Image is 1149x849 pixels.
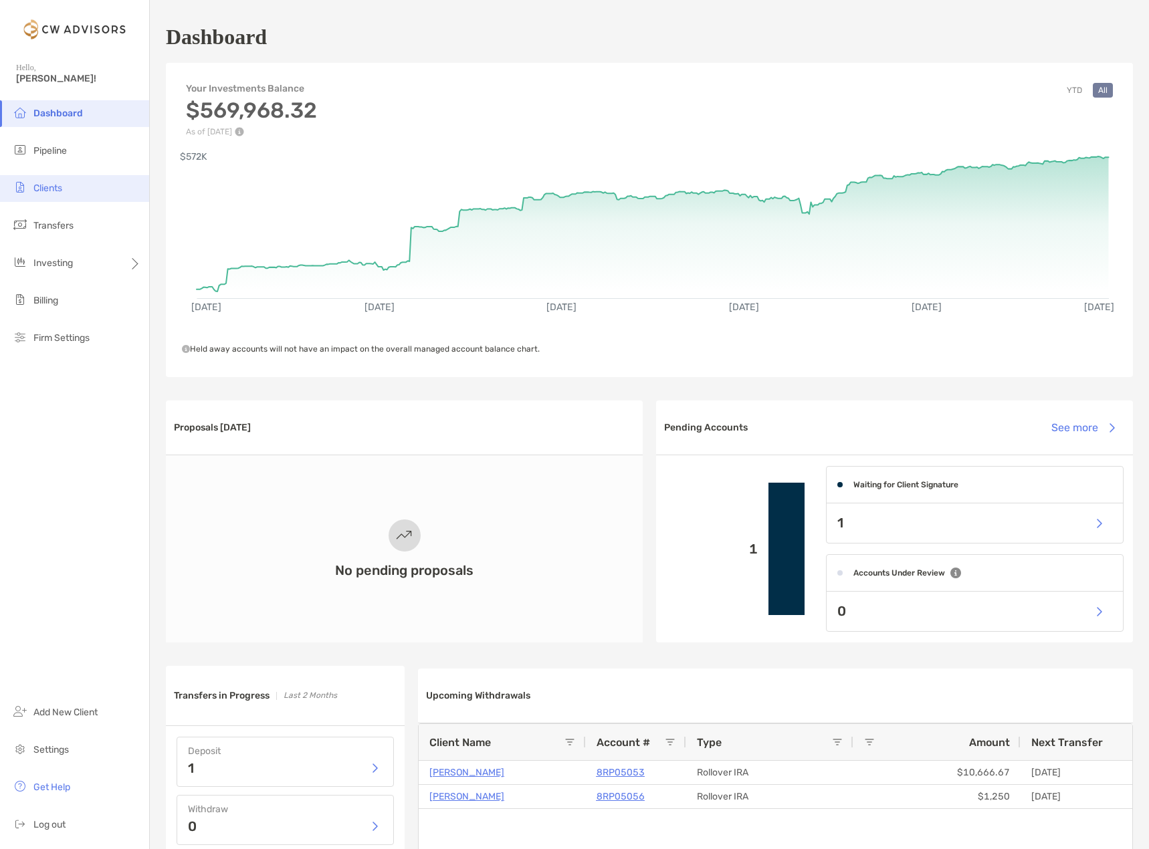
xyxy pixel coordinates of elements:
[12,816,28,832] img: logout icon
[174,422,251,433] h3: Proposals [DATE]
[12,179,28,195] img: clients icon
[188,745,383,757] h4: Deposit
[33,781,70,793] span: Get Help
[12,778,28,794] img: get-help icon
[188,804,383,815] h4: Withdraw
[16,73,141,84] span: [PERSON_NAME]!
[191,301,221,313] text: [DATE]
[429,736,491,749] span: Client Name
[12,291,28,308] img: billing icon
[180,151,207,162] text: $572K
[837,515,843,531] p: 1
[597,788,645,805] a: 8RP05056
[1085,301,1116,313] text: [DATE]
[597,764,645,781] a: 8RP05053
[1031,736,1103,749] span: Next Transfer
[1061,83,1087,98] button: YTD
[912,301,942,313] text: [DATE]
[12,142,28,158] img: pipeline icon
[33,257,73,269] span: Investing
[547,301,577,313] text: [DATE]
[837,603,846,620] p: 0
[12,741,28,757] img: settings icon
[33,819,66,830] span: Log out
[33,145,67,156] span: Pipeline
[853,568,945,578] h4: Accounts Under Review
[969,736,1010,749] span: Amount
[686,761,853,784] div: Rollover IRA
[12,104,28,120] img: dashboard icon
[33,108,83,119] span: Dashboard
[174,690,270,701] h3: Transfers in Progress
[186,83,317,94] h4: Your Investments Balance
[364,301,395,313] text: [DATE]
[667,541,758,558] p: 1
[1093,83,1113,98] button: All
[33,295,58,306] span: Billing
[853,761,1021,784] div: $10,666.67
[335,562,474,578] h3: No pending proposals
[12,217,28,233] img: transfers icon
[16,5,133,53] img: Zoe Logo
[33,183,62,194] span: Clients
[664,422,748,433] h3: Pending Accounts
[853,480,958,489] h4: Waiting for Client Signature
[853,785,1021,808] div: $1,250
[697,736,722,749] span: Type
[597,736,650,749] span: Account #
[730,301,760,313] text: [DATE]
[188,820,197,833] p: 0
[33,744,69,755] span: Settings
[33,707,98,718] span: Add New Client
[426,690,530,701] h3: Upcoming Withdrawals
[166,25,267,49] h1: Dashboard
[235,127,244,136] img: Performance Info
[12,254,28,270] img: investing icon
[33,332,90,344] span: Firm Settings
[186,98,317,123] h3: $569,968.32
[188,761,194,775] p: 1
[33,220,74,231] span: Transfers
[686,785,853,808] div: Rollover IRA
[12,329,28,345] img: firm-settings icon
[429,764,504,781] a: [PERSON_NAME]
[186,127,317,136] p: As of [DATE]
[1041,413,1125,443] button: See more
[429,788,504,805] a: [PERSON_NAME]
[12,703,28,719] img: add_new_client icon
[284,687,337,704] p: Last 2 Months
[182,344,540,354] span: Held away accounts will not have an impact on the overall managed account balance chart.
